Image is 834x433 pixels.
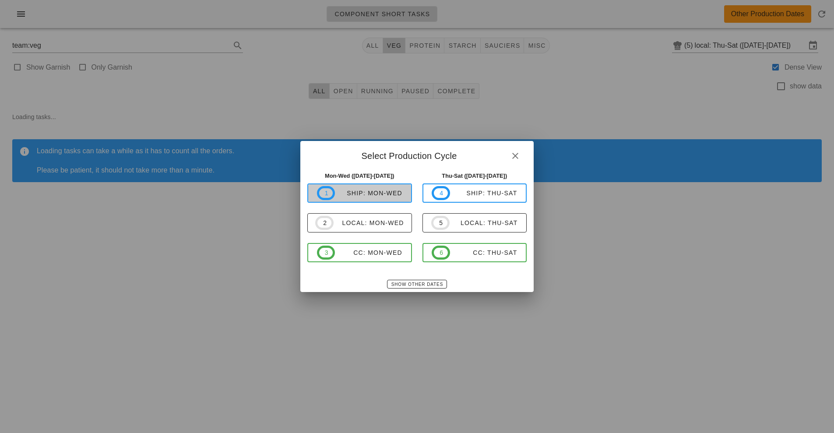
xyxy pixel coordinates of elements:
button: 5local: Thu-Sat [422,213,527,232]
div: CC: Mon-Wed [335,249,402,256]
span: Show Other Dates [391,282,443,287]
div: CC: Thu-Sat [450,249,517,256]
span: 4 [439,188,443,198]
div: local: Mon-Wed [334,219,404,226]
button: 2local: Mon-Wed [307,213,412,232]
span: 3 [324,248,328,257]
button: Show Other Dates [387,280,447,289]
span: 1 [324,188,328,198]
button: 1ship: Mon-Wed [307,183,412,203]
button: 3CC: Mon-Wed [307,243,412,262]
button: 6CC: Thu-Sat [422,243,527,262]
div: ship: Mon-Wed [335,190,402,197]
div: ship: Thu-Sat [450,190,517,197]
button: 4ship: Thu-Sat [422,183,527,203]
div: local: Thu-Sat [450,219,518,226]
div: Select Production Cycle [300,141,534,168]
strong: Thu-Sat ([DATE]-[DATE]) [442,172,507,179]
strong: Mon-Wed ([DATE]-[DATE]) [325,172,394,179]
span: 5 [439,218,442,228]
span: 6 [439,248,443,257]
span: 2 [323,218,326,228]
